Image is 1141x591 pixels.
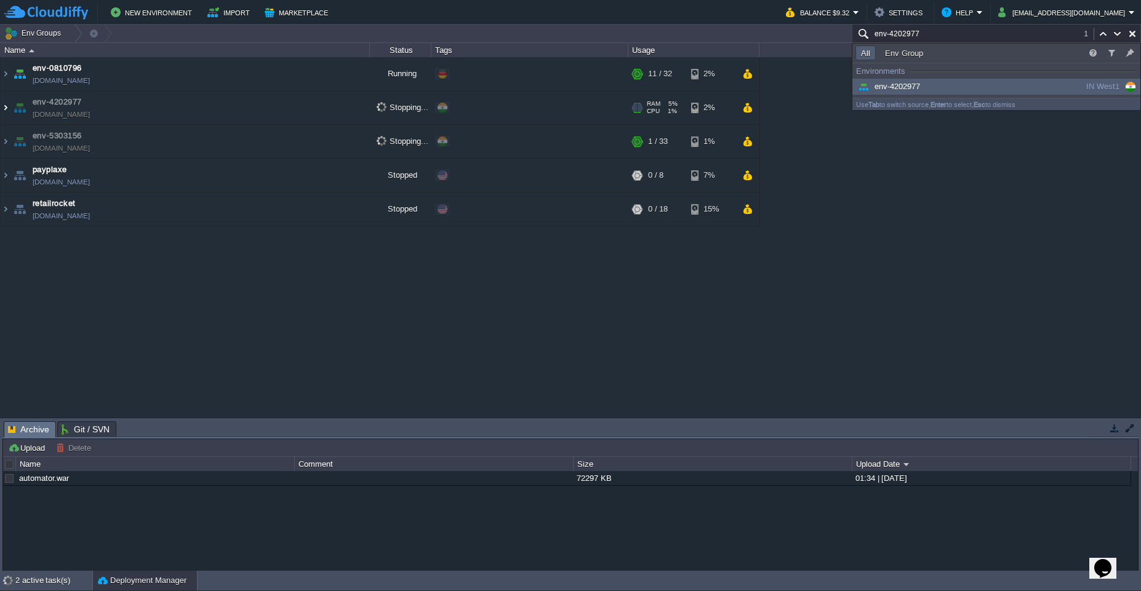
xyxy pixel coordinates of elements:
div: 0 / 8 [648,159,663,192]
img: AMDAwAAAACH5BAEAAAAALAAAAAABAAEAAAICRAEAOw== [1,192,10,226]
img: AMDAwAAAACH5BAEAAAAALAAAAAABAAEAAAICRAEAOw== [29,49,34,52]
div: 1 [1084,28,1094,40]
button: Env Groups [4,25,65,42]
a: automator.war [19,474,69,483]
button: New Environment [111,5,196,20]
iframe: chat widget [1089,542,1129,579]
span: RAM [647,100,660,108]
a: [DOMAIN_NAME] [33,176,90,188]
button: Marketplace [265,5,332,20]
button: Delete [56,442,95,453]
b: Enter [931,101,947,108]
a: env-4202977 [33,96,82,108]
button: Balance $9.32 [786,5,853,20]
button: Env Group [881,47,927,58]
div: Status [370,43,431,57]
span: Stopping... [377,102,428,112]
button: All [857,47,874,58]
a: payplaxe [33,164,67,176]
div: Stopped [370,192,431,226]
a: [DOMAIN_NAME] [33,108,90,121]
span: [DOMAIN_NAME] [33,74,90,87]
button: Import [207,5,254,20]
img: AMDAwAAAACH5BAEAAAAALAAAAAABAAEAAAICRAEAOw== [1,125,10,158]
div: Size [574,457,852,471]
button: Help [942,5,977,20]
img: AMDAwAAAACH5BAEAAAAALAAAAAABAAEAAAICRAEAOw== [11,192,28,226]
div: 11 / 32 [648,57,672,90]
div: 72297 KB [574,471,851,485]
button: Deployment Manager [98,574,186,587]
img: AMDAwAAAACH5BAEAAAAALAAAAAABAAEAAAICRAEAOw== [1,159,10,192]
div: Stopped [370,159,431,192]
span: Git / SVN [62,422,110,437]
div: Name [17,457,294,471]
div: IN West1 [1041,80,1119,93]
div: Environments [856,65,905,77]
img: AMDAwAAAACH5BAEAAAAALAAAAAABAAEAAAICRAEAOw== [11,125,28,158]
img: AMDAwAAAACH5BAEAAAAALAAAAAABAAEAAAICRAEAOw== [1,57,10,90]
div: Running [370,57,431,90]
span: CPU [647,108,660,115]
div: 0 / 18 [648,192,668,226]
div: 15% [691,192,731,226]
div: Upload Date [853,457,1131,471]
div: 1% [691,125,731,158]
div: Comment [295,457,573,471]
div: Usage [629,43,759,57]
div: Tags [432,43,628,57]
span: Archive [8,422,49,437]
img: AMDAwAAAACH5BAEAAAAALAAAAAABAAEAAAICRAEAOw== [1,91,10,124]
span: Stopping... [377,136,428,146]
img: AMDAwAAAACH5BAEAAAAALAAAAAABAAEAAAICRAEAOw== [11,159,28,192]
span: 1% [665,108,677,115]
div: 2% [691,91,731,124]
img: AMDAwAAAACH5BAEAAAAALAAAAAABAAEAAAICRAEAOw== [11,91,28,124]
button: Settings [875,5,926,20]
a: env-5303156 [33,130,82,142]
b: Esc [974,101,985,108]
div: 2 active task(s) [15,571,92,590]
img: CloudJiffy [4,5,88,20]
span: env-4202977 [855,82,920,91]
div: 01:34 | [DATE] [852,471,1130,485]
a: [DOMAIN_NAME] [33,210,90,222]
b: Tab [868,101,879,108]
a: retailrocket [33,197,76,210]
a: env-0810796 [33,62,82,74]
div: 1 / 33 [648,125,668,158]
span: 5% [665,100,678,108]
button: [EMAIL_ADDRESS][DOMAIN_NAME] [998,5,1129,20]
a: [DOMAIN_NAME] [33,142,90,154]
div: 7% [691,159,731,192]
img: AMDAwAAAACH5BAEAAAAALAAAAAABAAEAAAICRAEAOw== [11,57,28,90]
div: Name [1,43,369,57]
div: Use to switch source, to select, to dismiss [852,98,1140,110]
div: 2% [691,57,731,90]
button: Upload [8,442,49,453]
